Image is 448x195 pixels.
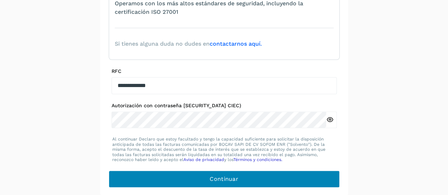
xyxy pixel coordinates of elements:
[112,68,337,74] label: RFC
[112,103,337,109] label: Autorización con contraseña [SECURITY_DATA] CIEC)
[112,137,336,162] p: Al continuar Declaro que estoy facultado y tengo la capacidad suficiente para solicitar la dispos...
[233,157,282,162] a: Términos y condiciones.
[210,40,262,47] a: contactarnos aquí.
[115,40,262,48] span: Si tienes alguna duda no dudes en
[109,171,340,188] button: Continuar
[183,157,224,162] a: Aviso de privacidad
[210,175,238,183] span: Continuar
